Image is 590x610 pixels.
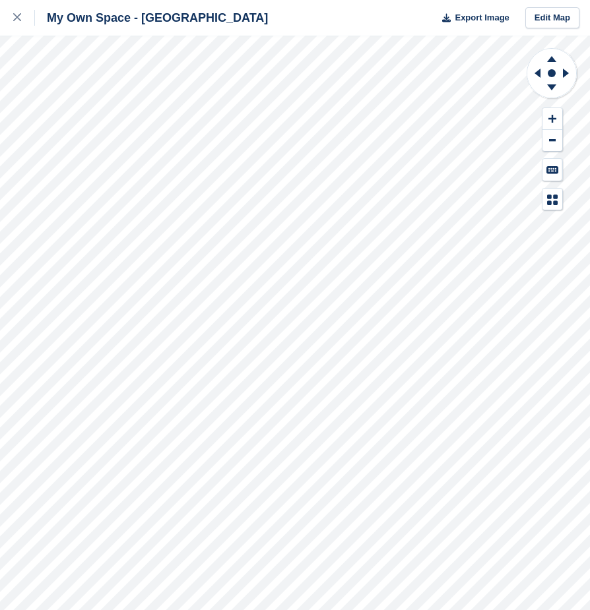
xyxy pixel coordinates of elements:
button: Map Legend [542,189,562,210]
span: Export Image [455,11,509,24]
button: Zoom In [542,108,562,130]
a: Edit Map [525,7,579,29]
div: My Own Space - [GEOGRAPHIC_DATA] [35,10,268,26]
button: Zoom Out [542,130,562,152]
button: Keyboard Shortcuts [542,159,562,181]
button: Export Image [434,7,509,29]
